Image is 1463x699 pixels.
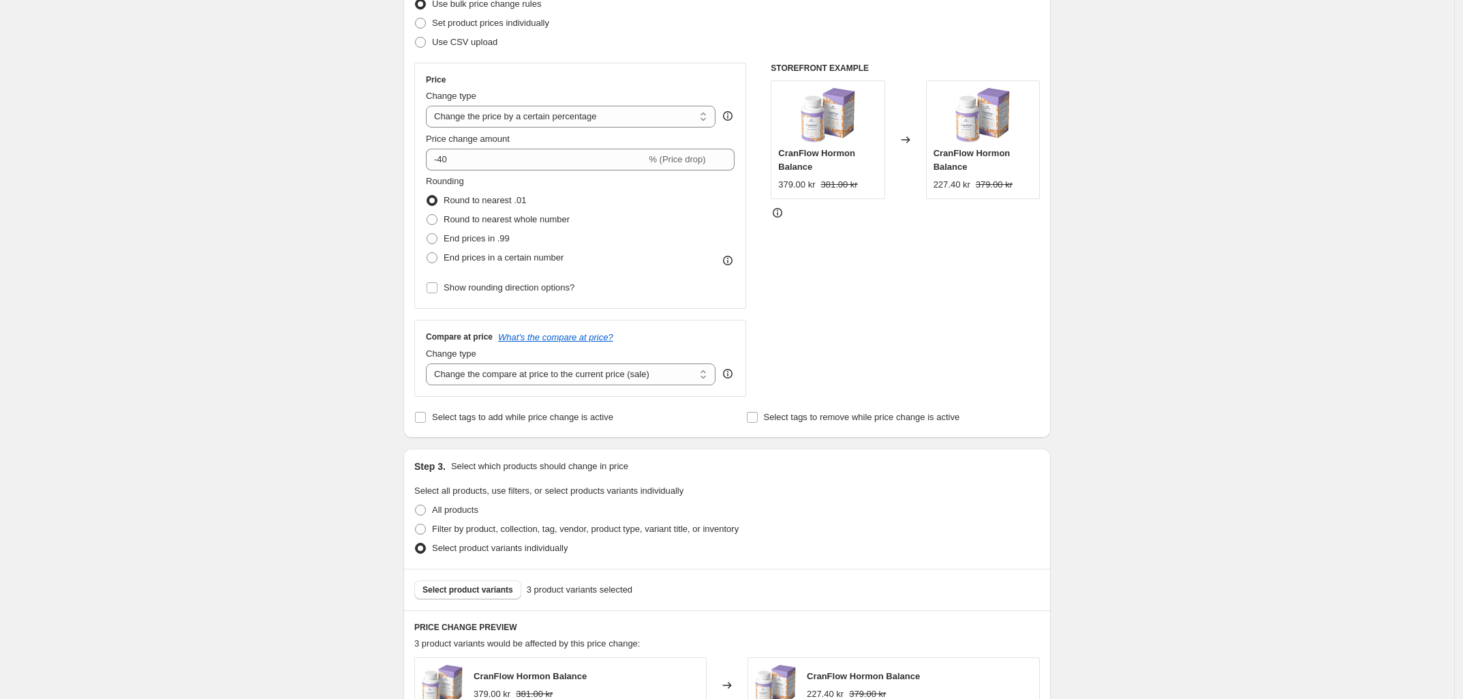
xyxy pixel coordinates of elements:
[414,622,1040,633] h6: PRICE CHANGE PREVIEW
[778,148,855,172] span: CranFlow Hormon Balance
[721,367,735,381] div: help
[432,18,549,28] span: Set product prices individually
[934,178,970,192] div: 227.40 kr
[414,486,683,496] span: Select all products, use filters, or select products variants individually
[649,154,705,164] span: % (Price drop)
[432,505,478,515] span: All products
[778,178,815,192] div: 379.00 kr
[444,252,564,263] span: End prices in a certain number
[976,178,1013,192] strike: 379.00 kr
[474,671,587,681] span: CranFlow Hormon Balance
[426,74,446,85] h3: Price
[414,580,521,599] button: Select product variants
[801,88,855,143] img: 1d3ea64a-990c-4d60-9f98-477563101506_80x.jpg
[444,214,570,224] span: Round to nearest whole number
[432,412,613,422] span: Select tags to add while price change is active
[426,348,476,359] span: Change type
[527,583,632,597] span: 3 product variants selected
[432,37,497,47] span: Use CSV upload
[807,671,920,681] span: CranFlow Hormon Balance
[771,63,1040,74] h6: STOREFRONT EXAMPLE
[444,233,510,243] span: End prices in .99
[432,543,568,553] span: Select product variants individually
[764,412,960,422] span: Select tags to remove while price change is active
[414,638,640,649] span: 3 product variants would be affected by this price change:
[426,149,646,170] input: -15
[451,460,628,473] p: Select which products should change in price
[426,134,510,144] span: Price change amount
[955,88,1010,143] img: 1d3ea64a-990c-4d60-9f98-477563101506_80x.jpg
[414,460,446,473] h2: Step 3.
[444,282,574,293] span: Show rounding direction options?
[721,109,735,123] div: help
[498,332,613,342] button: What's the compare at price?
[432,524,739,534] span: Filter by product, collection, tag, vendor, product type, variant title, or inventory
[444,195,526,205] span: Round to nearest .01
[426,331,493,342] h3: Compare at price
[934,148,1011,172] span: CranFlow Hormon Balance
[426,176,464,186] span: Rounding
[426,91,476,101] span: Change type
[820,178,857,192] strike: 381.00 kr
[422,584,513,595] span: Select product variants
